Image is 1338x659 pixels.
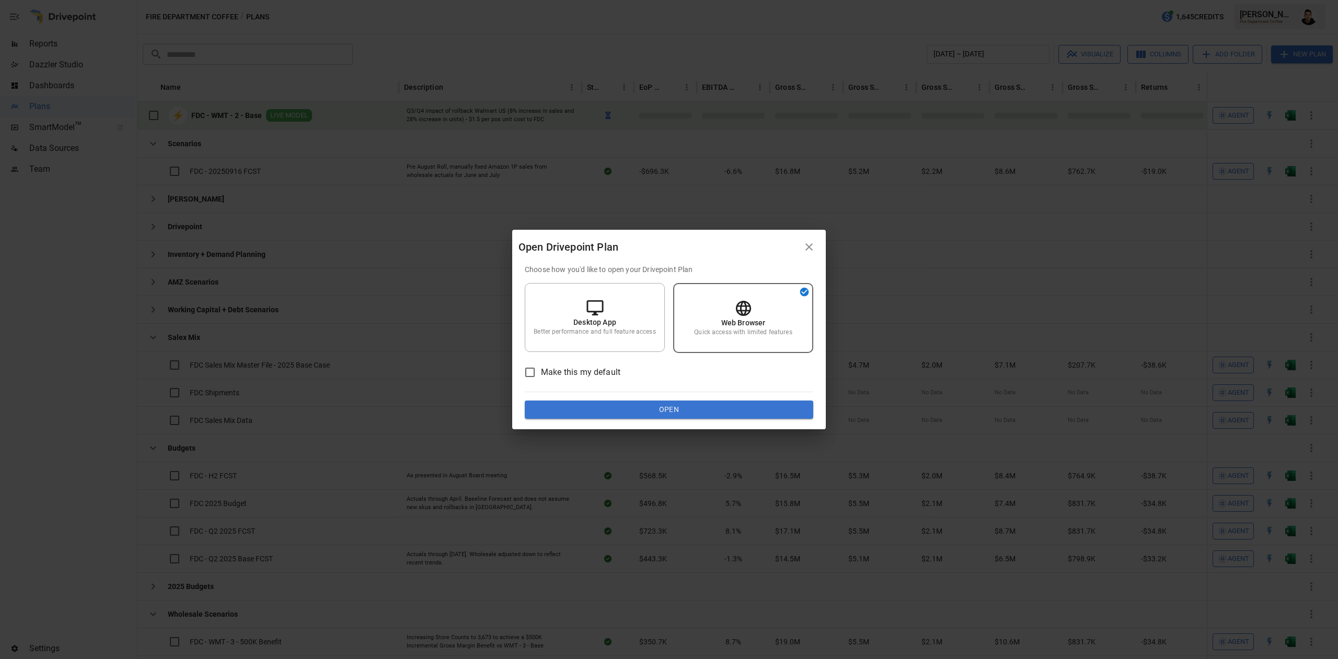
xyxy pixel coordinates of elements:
[534,327,655,336] p: Better performance and full feature access
[573,317,616,327] p: Desktop App
[721,317,766,328] p: Web Browser
[518,239,799,255] div: Open Drivepoint Plan
[541,366,620,379] span: Make this my default
[525,401,813,419] button: Open
[525,264,813,275] p: Choose how you'd like to open your Drivepoint Plan
[694,328,792,337] p: Quick access with limited features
